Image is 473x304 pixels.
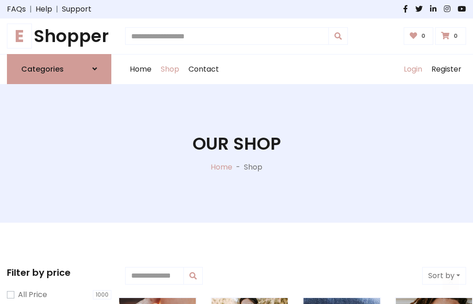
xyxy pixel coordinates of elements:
p: Shop [244,162,262,173]
h1: Our Shop [193,134,281,154]
a: FAQs [7,4,26,15]
span: 1000 [93,290,111,299]
a: Help [36,4,52,15]
a: Support [62,4,91,15]
a: Contact [184,55,224,84]
a: EShopper [7,26,111,47]
a: Categories [7,54,111,84]
span: | [26,4,36,15]
a: Home [125,55,156,84]
a: 0 [404,27,434,45]
span: E [7,24,32,49]
a: Home [211,162,232,172]
label: All Price [18,289,47,300]
a: Shop [156,55,184,84]
a: Login [399,55,427,84]
h5: Filter by price [7,267,111,278]
a: 0 [435,27,466,45]
a: Register [427,55,466,84]
button: Sort by [422,267,466,285]
span: | [52,4,62,15]
span: 0 [451,32,460,40]
h1: Shopper [7,26,111,47]
p: - [232,162,244,173]
h6: Categories [21,65,64,73]
span: 0 [419,32,428,40]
